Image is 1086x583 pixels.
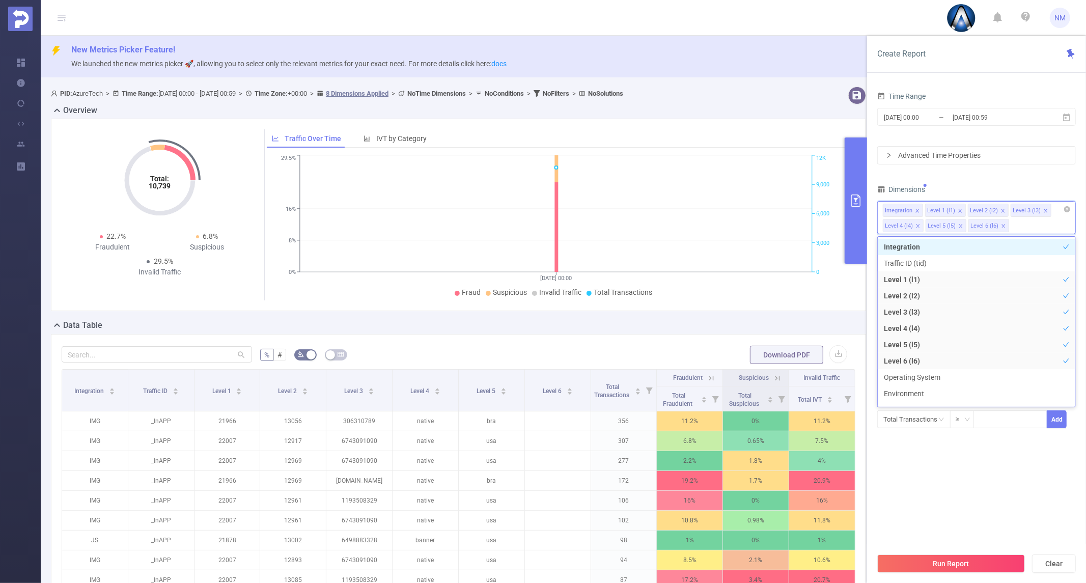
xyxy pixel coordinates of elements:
p: usa [459,511,524,530]
i: icon: caret-up [109,386,115,390]
p: native [393,451,458,470]
b: Time Zone: [255,90,288,97]
i: icon: caret-up [302,386,308,390]
span: Total Fraudulent [663,392,694,407]
div: Level 2 (l2) [970,204,998,217]
span: Total IVT [798,396,824,403]
div: Sort [173,386,179,393]
tspan: 0% [289,269,296,275]
p: 20.9% [789,471,855,490]
div: Level 1 (l1) [927,204,955,217]
p: _InAPP [128,550,194,570]
div: icon: rightAdvanced Time Properties [878,147,1075,164]
li: Level 3 (l3) [1011,204,1051,217]
span: Total Transactions [594,383,631,399]
p: native [393,511,458,530]
a: docs [491,60,507,68]
div: Sort [368,386,374,393]
i: icon: caret-up [567,386,572,390]
p: _InAPP [128,531,194,550]
p: usa [459,491,524,510]
span: Create Report [877,49,926,59]
li: Operating System [878,369,1075,385]
i: icon: thunderbolt [51,46,61,56]
p: _InAPP [128,491,194,510]
i: icon: caret-down [302,391,308,394]
span: Integration [74,387,105,395]
span: Invalid Traffic [539,288,581,296]
i: icon: caret-up [500,386,506,390]
p: 307 [591,431,657,451]
p: _InAPP [128,511,194,530]
p: _InAPP [128,431,194,451]
tspan: 29.5% [281,155,296,162]
li: Level 4 (l4) [878,320,1075,337]
p: 11.2% [789,411,855,431]
i: icon: caret-up [369,386,374,390]
i: icon: close [915,224,921,230]
i: icon: caret-up [434,386,440,390]
p: 2.2% [657,451,722,470]
i: icon: bg-colors [298,351,304,357]
div: Sort [434,386,440,393]
h2: Data Table [63,319,102,331]
p: native [393,431,458,451]
button: Run Report [877,554,1025,573]
p: 19.2% [657,471,722,490]
span: Suspicious [493,288,527,296]
span: > [524,90,534,97]
p: native [393,471,458,490]
p: 8.5% [657,550,722,570]
p: 6743091090 [326,451,392,470]
span: > [307,90,317,97]
li: Level 2 (l2) [968,204,1009,217]
i: Filter menu [642,370,656,411]
span: Level 3 [344,387,365,395]
i: icon: caret-up [768,395,773,398]
i: icon: caret-down [702,399,707,402]
i: icon: line-chart [272,135,279,142]
p: IMG [62,411,128,431]
i: icon: check [1063,358,1069,364]
p: _InAPP [128,411,194,431]
p: 16% [657,491,722,510]
input: Search... [62,346,252,363]
tspan: 10,739 [149,182,171,190]
div: Integration [885,204,912,217]
tspan: [DATE] 00:00 [540,275,572,282]
button: Clear [1032,554,1076,573]
p: 98 [591,531,657,550]
span: Invalid Traffic [804,374,841,381]
div: Level 6 (l6) [970,219,998,233]
span: Level 2 [278,387,298,395]
li: Level 6 (l6) [968,219,1009,232]
p: 12961 [260,511,326,530]
span: > [236,90,245,97]
i: icon: check [1063,244,1069,250]
i: icon: bar-chart [364,135,371,142]
span: Level 4 [410,387,431,395]
i: icon: caret-down [768,399,773,402]
i: icon: caret-down [500,391,506,394]
span: > [388,90,398,97]
p: banner [393,531,458,550]
i: icon: user [51,90,60,97]
button: Download PDF [750,346,823,364]
li: Level 2 (l2) [878,288,1075,304]
div: Sort [827,395,833,401]
p: 1.8% [723,451,789,470]
p: 21966 [194,471,260,490]
p: _InAPP [128,471,194,490]
p: 106 [591,491,657,510]
i: icon: close [1043,208,1048,214]
tspan: Total: [151,175,170,183]
p: usa [459,550,524,570]
li: Integration [883,204,923,217]
li: Level 6 (l6) [878,353,1075,369]
i: icon: close [1000,208,1006,214]
i: icon: close [958,208,963,214]
span: 6.8% [203,232,218,240]
span: Total Suspicious [729,392,761,407]
span: Level 6 [543,387,563,395]
span: Total Transactions [594,288,652,296]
